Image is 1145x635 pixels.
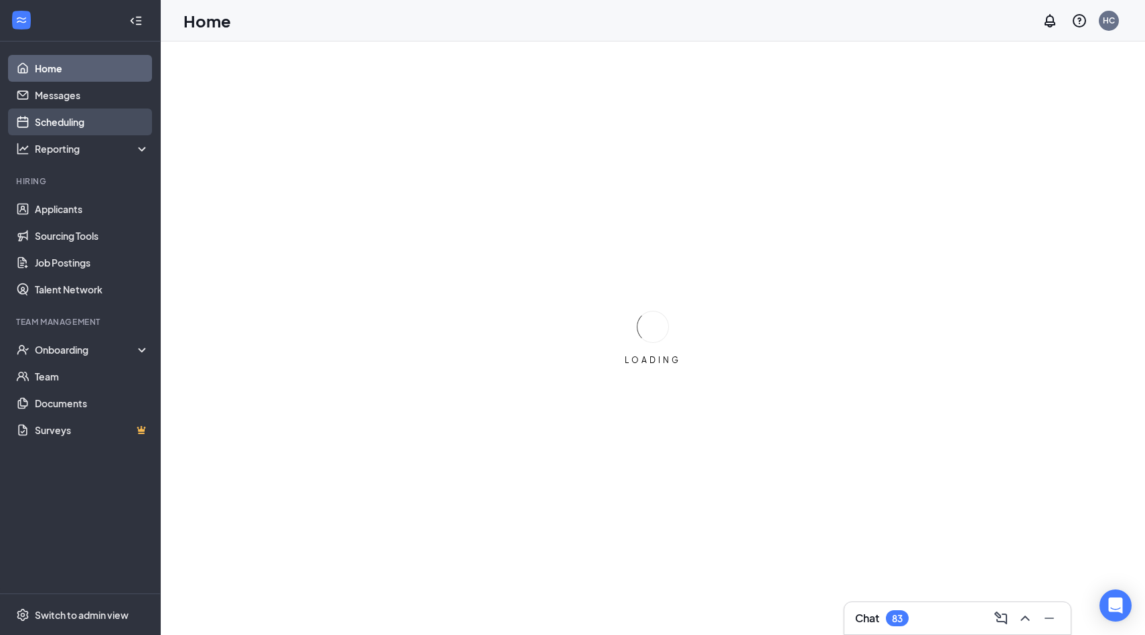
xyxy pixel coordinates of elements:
[35,222,149,249] a: Sourcing Tools
[1014,608,1036,629] button: ChevronUp
[35,390,149,417] a: Documents
[15,13,28,27] svg: WorkstreamLogo
[35,343,138,356] div: Onboarding
[16,316,147,328] div: Team Management
[993,610,1009,626] svg: ComposeMessage
[1041,610,1057,626] svg: Minimize
[35,363,149,390] a: Team
[855,611,879,626] h3: Chat
[1042,13,1058,29] svg: Notifications
[35,608,129,622] div: Switch to admin view
[35,276,149,303] a: Talent Network
[16,142,29,155] svg: Analysis
[892,613,903,624] div: 83
[35,196,149,222] a: Applicants
[16,175,147,187] div: Hiring
[35,82,149,109] a: Messages
[1099,589,1132,622] div: Open Intercom Messenger
[35,55,149,82] a: Home
[619,354,686,366] div: LOADING
[35,109,149,135] a: Scheduling
[16,608,29,622] svg: Settings
[16,343,29,356] svg: UserCheck
[129,14,143,27] svg: Collapse
[35,249,149,276] a: Job Postings
[990,608,1012,629] button: ComposeMessage
[183,9,231,32] h1: Home
[1103,15,1115,26] div: HC
[35,142,150,155] div: Reporting
[1071,13,1087,29] svg: QuestionInfo
[35,417,149,443] a: SurveysCrown
[1017,610,1033,626] svg: ChevronUp
[1039,608,1060,629] button: Minimize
